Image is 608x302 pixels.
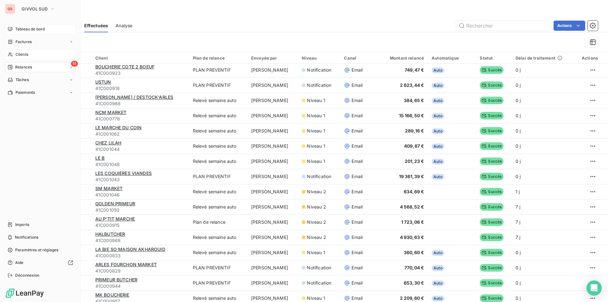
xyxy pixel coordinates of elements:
td: [PERSON_NAME] [247,260,298,275]
td: 0 j [512,108,574,123]
td: 7 j [512,215,574,230]
span: Niveau 1 [307,158,325,164]
td: Relevé semaine auto [189,245,247,260]
span: Auto [432,113,444,119]
span: Auto [432,296,444,301]
span: Succès [480,264,503,272]
span: BOUCHERIE COTE 2 BOEUF [95,64,155,69]
div: Envoyée par [251,55,294,61]
span: Paramètres et réglages [15,247,58,253]
span: Paiements [16,90,35,95]
td: Relevé semaine auto [189,108,247,123]
span: [PERSON_NAME] / DESTOCK'ARLES [95,94,173,100]
span: GIVVOL SUD [22,6,47,11]
span: Auto [432,128,444,134]
span: Imports [15,222,29,228]
span: Auto [432,250,444,256]
div: Canal [344,55,368,61]
span: Niveau 2 [307,189,326,195]
span: Succès [480,234,503,241]
span: Délai de traitement [516,55,555,61]
span: Email [351,158,363,164]
span: Notification [307,82,331,88]
span: PRIMEUR BUTCHER [95,277,137,282]
span: Auto [432,98,444,104]
span: Auto [432,265,444,271]
span: Email [351,219,363,225]
td: [PERSON_NAME] [247,184,298,199]
td: [PERSON_NAME] [247,230,298,245]
span: Succès [480,127,503,135]
td: 0 j [512,260,574,275]
span: 41C000968 [95,100,185,107]
td: [PERSON_NAME] [247,215,298,230]
span: Email [351,280,363,286]
div: Open Intercom Messenger [586,280,602,296]
span: LE MARCHE DU COIN [95,125,142,130]
span: Email [351,295,363,301]
span: 41C001043 [95,177,185,183]
span: Email [351,204,363,210]
button: Actions [554,21,585,31]
span: GOLDEN PRIMEUR [95,201,135,206]
span: Succès [480,294,503,302]
span: Client [95,55,108,61]
span: Succès [480,66,503,74]
span: Auto [432,174,444,180]
td: Relevé semaine auto [189,93,247,108]
span: 41C000833 [95,253,185,259]
td: [PERSON_NAME] [247,154,298,169]
span: Niveau 2 [307,219,326,225]
span: Tableau de bord [15,26,45,32]
span: Auto [432,159,444,164]
td: [PERSON_NAME] [247,275,298,291]
span: Email [351,82,363,88]
span: NCM MARKET [95,110,127,115]
span: 770,04 € [404,265,424,270]
span: Analyse [116,22,132,29]
span: Email [351,143,363,149]
span: Email [351,249,363,256]
span: 41C001062 [95,131,185,137]
span: Notification [307,280,331,286]
span: Email [351,265,363,271]
span: 41C000776 [95,116,185,122]
span: 4 568,52 € [400,204,424,209]
span: 15 166,50 € [399,113,424,118]
td: PLAN PREVENTIF [189,260,247,275]
td: [PERSON_NAME] [247,93,298,108]
span: 4 930,63 € [400,235,424,240]
div: GS [5,4,15,14]
span: Niveau 1 [307,112,325,119]
td: [PERSON_NAME] [247,78,298,93]
td: [PERSON_NAME] [247,62,298,78]
span: Auto [432,280,444,286]
span: 384,65 € [404,98,424,103]
span: 41C000944 [95,283,185,289]
span: Niveau 1 [307,295,325,301]
span: Aide [15,260,24,266]
span: Email [351,189,363,195]
span: Succès [480,112,503,119]
span: Auto [432,144,444,149]
img: Logo LeanPay [5,288,44,298]
td: 0 j [512,138,574,154]
div: Plan de relance [193,55,244,61]
td: PLAN PREVENTIF [189,169,247,184]
span: LE B [95,155,105,161]
span: 41C001050 [95,207,185,213]
span: Notification [307,265,331,271]
td: Relevé semaine auto [189,138,247,154]
span: 19 361,39 € [399,174,424,179]
span: Niveau 2 [307,234,326,241]
span: Notifications [15,235,38,240]
span: 41C001046 [95,192,185,198]
span: USTUN [95,79,111,85]
td: 0 j [512,275,574,291]
span: Succès [480,97,503,104]
td: Relevé semaine auto [189,230,247,245]
td: [PERSON_NAME] [247,245,298,260]
span: CHEZ LILAH [95,140,122,145]
span: Email [351,128,363,134]
span: Succès [480,188,503,196]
